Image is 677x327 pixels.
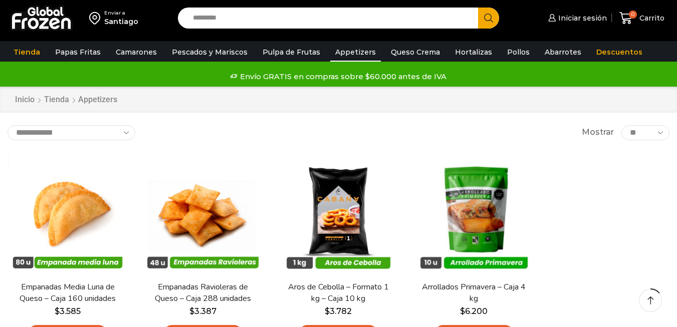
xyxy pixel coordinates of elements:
[325,306,352,316] bdi: 3.782
[104,17,138,27] div: Santiago
[460,306,488,316] bdi: 6.200
[284,281,392,304] a: Aros de Cebolla – Formato 1 kg – Caja 10 kg
[149,281,257,304] a: Empanadas Ravioleras de Queso – Caja 288 unidades
[420,281,528,304] a: Arrollados Primavera – Caja 4 kg
[104,10,138,17] div: Enviar a
[189,306,216,316] bdi: 3.387
[478,8,499,29] button: Search button
[325,306,330,316] span: $
[8,125,135,140] select: Pedido de la tienda
[50,43,106,62] a: Papas Fritas
[167,43,253,62] a: Pescados y Mariscos
[540,43,586,62] a: Abarrotes
[450,43,497,62] a: Hortalizas
[556,13,607,23] span: Iniciar sesión
[9,43,45,62] a: Tienda
[55,306,81,316] bdi: 3.585
[546,8,607,28] a: Iniciar sesión
[15,94,117,106] nav: Breadcrumb
[89,10,104,27] img: address-field-icon.svg
[460,306,465,316] span: $
[55,306,60,316] span: $
[617,7,667,30] a: 0 Carrito
[330,43,381,62] a: Appetizers
[111,43,162,62] a: Camarones
[591,43,647,62] a: Descuentos
[637,13,664,23] span: Carrito
[258,43,325,62] a: Pulpa de Frutas
[15,94,35,106] a: Inicio
[44,94,70,106] a: Tienda
[14,281,122,304] a: Empanadas Media Luna de Queso – Caja 160 unidades
[629,11,637,19] span: 0
[502,43,535,62] a: Pollos
[78,95,117,104] h1: Appetizers
[189,306,194,316] span: $
[386,43,445,62] a: Queso Crema
[582,127,614,138] span: Mostrar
